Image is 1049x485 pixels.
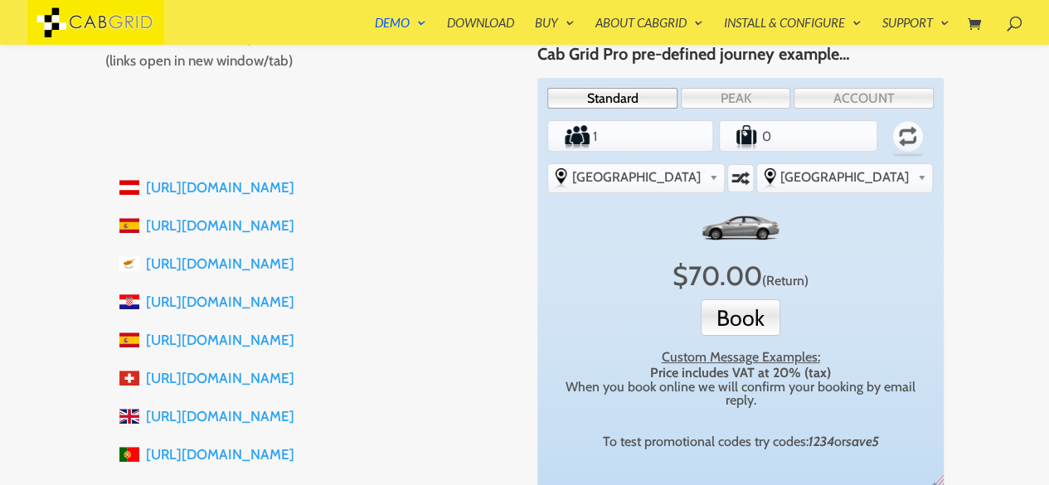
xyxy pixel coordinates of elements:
a: [URL][DOMAIN_NAME] [146,370,294,386]
a: PEAK [681,88,790,109]
a: Demo [375,17,426,45]
a: [URL][DOMAIN_NAME] [146,332,294,348]
img: Standard [699,204,782,252]
span: Click to switch [762,273,809,289]
a: Standard [547,88,677,109]
h4: Cab Grid Pro pre-defined journey example… [537,45,945,71]
u: Custom Message Examples: [661,349,819,365]
input: Number of Passengers Number of Passengers [590,123,671,149]
span: $ [673,259,688,292]
button: Book [701,299,780,336]
a: [URL][DOMAIN_NAME] [146,293,294,310]
label: Number of Suitcases [721,124,760,150]
a: Install & Configure [724,17,862,45]
label: Return [884,114,931,159]
label: Swap selected destinations [730,167,751,191]
div: When you book online we will confirm your booking by email reply. [553,365,928,407]
a: ACCOUNT [794,88,934,109]
em: 1234 [808,434,833,449]
label: Number of Passengers [550,124,590,150]
strong: Price includes VAT at 20% (tax) [650,365,831,381]
a: [URL][DOMAIN_NAME] [146,179,294,196]
a: Support [882,17,949,45]
a: CabGrid Taxi Plugin [27,12,164,29]
div: Select the place the starting address falls within [548,164,723,191]
a: [URL][DOMAIN_NAME] [146,408,294,424]
a: [URL][DOMAIN_NAME] [146,446,294,463]
a: About CabGrid [595,17,703,45]
a: Download [447,17,514,45]
a: [URL][DOMAIN_NAME] [146,255,294,272]
span: [GEOGRAPHIC_DATA] [571,169,702,185]
em: save5 [845,434,878,449]
span: [GEOGRAPHIC_DATA] [780,169,911,185]
a: Buy [535,17,575,45]
div: To test promotional codes try codes: or [553,434,928,449]
span: 70.00 [688,259,762,292]
div: Select the place the destination address is within [757,164,932,191]
a: [URL][DOMAIN_NAME] [146,217,294,234]
input: Number of Suitcases Number of Suitcases [760,123,837,149]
